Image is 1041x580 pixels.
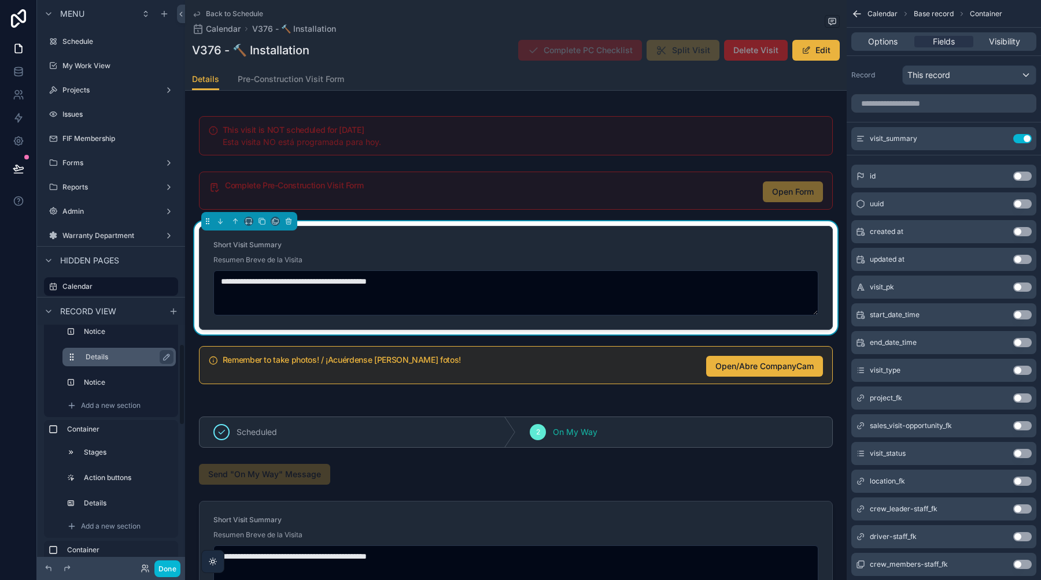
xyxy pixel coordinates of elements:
a: Pre-Construction Visit Form [238,69,344,92]
span: Record view [60,306,116,317]
span: created at [870,227,903,236]
a: My Work View [44,57,178,75]
label: Record [851,70,898,80]
span: Back to Schedule [206,9,263,18]
span: visit_summary [870,134,917,143]
span: project_fk [870,393,902,403]
label: Notice [84,378,171,387]
label: Details [84,499,171,508]
a: Calendar [44,277,178,296]
label: Action buttons [84,473,171,482]
span: Pre-Construction Visit Form [238,73,344,85]
button: Edit [792,40,840,61]
label: Details [86,352,167,362]
a: Admin [44,202,178,221]
span: Base record [914,9,954,18]
span: Options [868,36,898,47]
span: Add a new section [81,401,141,410]
label: Notice [84,327,171,336]
span: Calendar [206,23,241,35]
label: Projects [62,85,160,95]
h1: V376 - 🔨 Installation [192,42,309,58]
span: Visibility [989,36,1020,47]
label: Admin [62,207,160,216]
span: end_date_time [870,338,917,347]
button: Done [154,560,180,577]
label: Container [67,425,173,434]
a: Projects [44,81,178,99]
span: visit_status [870,449,906,458]
a: V376 - 🔨 Installation [252,23,336,35]
label: My Work View [62,61,176,70]
a: Issues [44,105,178,124]
span: Short Visit Summary [213,240,282,249]
button: This record [902,65,1036,85]
span: Hidden pages [60,255,119,266]
a: Back to Schedule [192,9,263,18]
span: sales_visit-opportunity_fk [870,421,952,430]
span: id [870,172,876,181]
label: Reports [62,183,160,192]
span: visit_type [870,366,900,375]
label: Calendar [62,282,171,291]
div: scrollable content [37,325,185,557]
a: FIF Membership [44,129,178,148]
a: Reports [44,178,178,196]
label: Issues [62,110,176,119]
a: Warranty Department [44,226,178,245]
label: Schedule [62,37,176,46]
span: Fields [933,36,955,47]
a: Details [192,69,219,91]
span: driver-staff_fk [870,532,917,541]
span: This record [907,69,950,81]
label: Warranty Department [62,231,160,240]
span: Details [192,73,219,85]
span: updated at [870,255,905,264]
label: FIF Membership [62,134,176,143]
span: Add a new section [81,522,141,531]
span: location_fk [870,477,905,486]
a: Schedule [44,32,178,51]
span: crew_leader-staff_fk [870,504,937,514]
label: Container [67,545,173,555]
a: Calendar [192,23,241,35]
span: Container [970,9,1002,18]
span: uuid [870,199,884,209]
label: Stages [84,448,171,457]
a: Forms [44,154,178,172]
span: start_date_time [870,310,920,319]
span: visit_pk [870,282,894,292]
span: Resumen Breve de la Visita [213,255,302,265]
span: Menu [60,8,84,20]
label: Forms [62,158,160,168]
span: crew_members-staff_fk [870,560,948,569]
span: Calendar [867,9,898,18]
